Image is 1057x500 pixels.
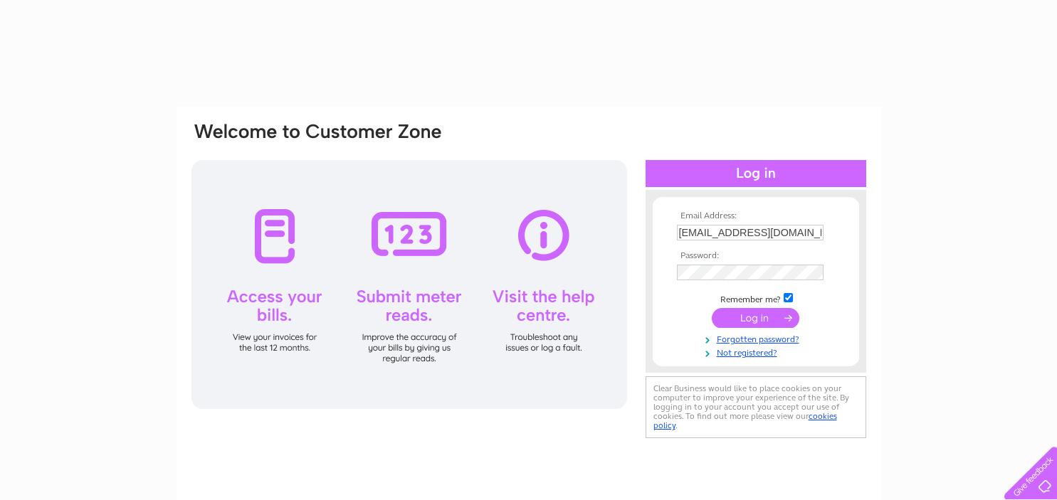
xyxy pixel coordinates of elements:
[653,411,837,430] a: cookies policy
[677,331,838,345] a: Forgotten password?
[673,251,838,261] th: Password:
[677,345,838,358] a: Not registered?
[646,376,866,438] div: Clear Business would like to place cookies on your computer to improve your experience of the sit...
[673,291,838,305] td: Remember me?
[712,308,799,328] input: Submit
[673,211,838,221] th: Email Address:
